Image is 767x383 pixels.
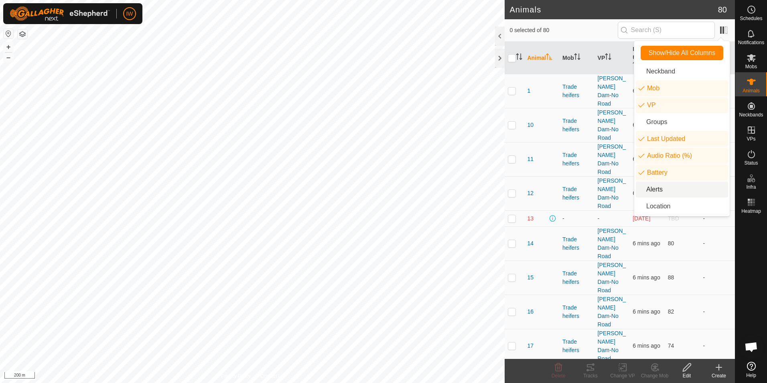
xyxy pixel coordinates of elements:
li: vp.label.vp [636,97,728,113]
div: Edit [671,372,703,379]
span: 15 [527,273,534,282]
app-display-virtual-paddock-transition: - [598,215,600,222]
span: Mobs [745,64,757,69]
div: Trade heifers [562,151,591,168]
span: 29 Aug 2025, 10:34 am [633,240,660,247]
span: 29 Aug 2025, 10:34 am [633,308,660,315]
span: 14 [527,239,534,248]
span: Show/Hide All Columns [649,49,715,57]
li: enum.columnList.audioRatio [636,148,728,164]
button: Show/Hide All Columns [641,46,723,60]
li: mob.label.mob [636,80,728,96]
span: 11 [527,155,534,163]
a: Open chat [739,335,763,359]
p-sorticon: Activate to sort [546,55,552,61]
p-sorticon: Activate to sort [516,55,522,61]
li: neckband.label.title [636,63,728,79]
button: + [4,42,13,52]
span: Schedules [740,16,762,21]
p-sorticon: Activate to sort [574,55,580,61]
a: Contact Us [260,373,284,380]
span: 15 Aug 2025, 4:21 pm [633,215,650,222]
span: 88 [668,274,674,281]
a: [PERSON_NAME] Dam-No Road [598,262,626,293]
span: 29 Aug 2025, 10:34 am [633,274,660,281]
div: Trade heifers [562,304,591,320]
div: Change Mob [639,372,671,379]
a: [PERSON_NAME] Dam-No Road [598,296,626,328]
span: 29 Aug 2025, 10:34 am [633,342,660,349]
span: VPs [747,136,755,141]
span: 29 Aug 2025, 10:34 am [633,122,660,128]
td: - [700,295,735,329]
li: enum.columnList.lastUpdated [636,131,728,147]
span: 80 [718,4,727,16]
div: Trade heifers [562,235,591,252]
div: Trade heifers [562,83,591,100]
span: 17 [527,342,534,350]
td: - [700,226,735,261]
span: Animals [743,88,760,93]
th: Animal [524,42,559,74]
a: [PERSON_NAME] Dam-No Road [598,143,626,175]
th: Last Updated [629,42,665,74]
img: Gallagher Logo [10,6,110,21]
span: IW [126,10,133,18]
a: [PERSON_NAME] Dam-No Road [598,330,626,362]
div: Trade heifers [562,338,591,354]
a: [PERSON_NAME] Dam-No Road [598,228,626,259]
p-sorticon: Activate to sort [605,55,611,61]
span: 80 [668,240,674,247]
li: animal.label.alerts [636,181,728,198]
td: - [700,210,735,226]
span: 16 [527,308,534,316]
a: [PERSON_NAME] Dam-No Road [598,75,626,107]
div: Create [703,372,735,379]
h2: Animals [509,5,718,14]
li: common.label.location [636,198,728,214]
div: Trade heifers [562,185,591,202]
li: common.btn.groups [636,114,728,130]
a: Help [735,359,767,381]
span: 10 [527,121,534,129]
span: 0 selected of 80 [509,26,617,35]
a: [PERSON_NAME] Dam-No Road [598,177,626,209]
span: Infra [746,185,756,189]
input: Search (S) [618,22,715,39]
button: – [4,53,13,62]
span: Help [746,373,756,378]
button: Reset Map [4,29,13,39]
span: 13 [527,214,534,223]
span: 29 Aug 2025, 10:34 am [633,156,660,162]
td: - [700,261,735,295]
div: Trade heifers [562,117,591,134]
span: Notifications [738,40,764,45]
span: TBD [668,215,679,222]
span: Status [744,161,758,165]
div: - [562,214,591,223]
button: Map Layers [18,29,27,39]
span: 12 [527,189,534,198]
th: VP [595,42,630,74]
span: 29 Aug 2025, 10:34 am [633,190,660,196]
span: Heatmap [741,209,761,214]
td: - [700,329,735,363]
th: Mob [559,42,595,74]
a: [PERSON_NAME] Dam-No Road [598,109,626,141]
li: neckband.label.battery [636,165,728,181]
span: Neckbands [739,112,763,117]
p-sorticon: Activate to sort [633,63,639,69]
span: 82 [668,308,674,315]
a: Privacy Policy [221,373,251,380]
span: Delete [552,373,566,379]
span: 29 Aug 2025, 10:34 am [633,88,660,94]
div: Change VP [607,372,639,379]
span: 74 [668,342,674,349]
span: 1 [527,87,530,95]
div: Tracks [574,372,607,379]
div: Trade heifers [562,269,591,286]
